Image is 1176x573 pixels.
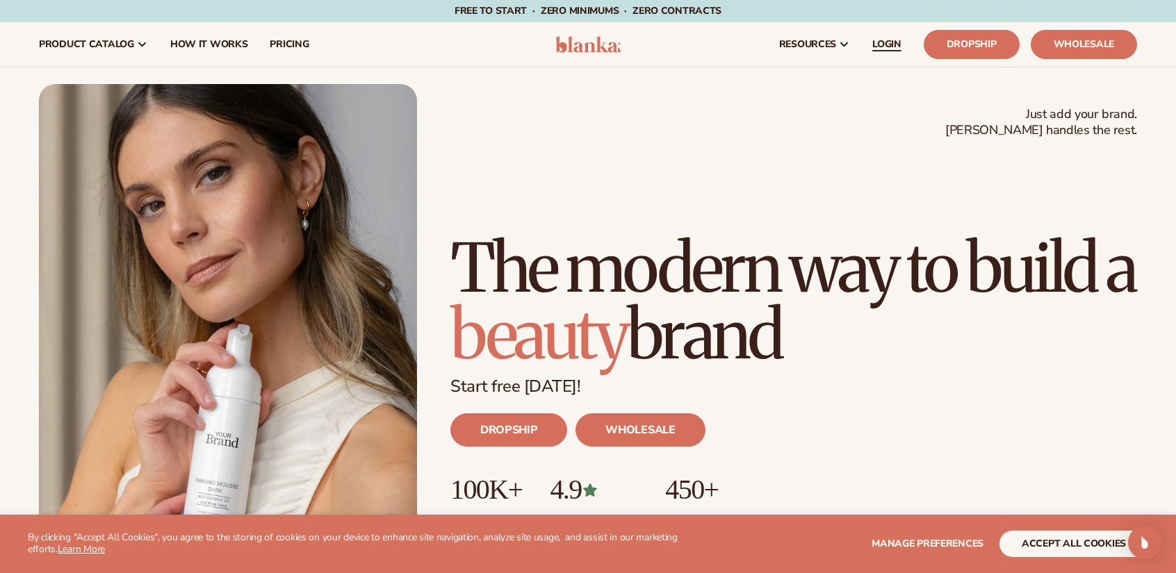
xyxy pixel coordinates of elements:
div: Open Intercom Messenger [1128,526,1161,559]
a: Wholesale [1031,30,1137,59]
button: accept all cookies [999,531,1148,557]
span: How It Works [170,39,248,50]
span: resources [779,39,836,50]
a: LOGIN [861,22,913,67]
a: DROPSHIP [450,413,567,447]
a: pricing [259,22,320,67]
p: 4.9 [550,474,637,505]
p: 100K+ [450,474,522,505]
p: High-quality products [665,505,770,528]
p: Start free [DATE]! [450,376,1137,397]
a: How It Works [159,22,259,67]
span: Free to start · ZERO minimums · ZERO contracts [455,4,721,17]
span: beauty [450,293,627,376]
img: logo [555,36,621,53]
span: product catalog [39,39,134,50]
a: resources [768,22,861,67]
p: Brands built [450,505,522,528]
p: By clicking "Accept All Cookies", you agree to the storing of cookies on your device to enhance s... [28,532,689,556]
span: Just add your brand. [PERSON_NAME] handles the rest. [945,106,1137,139]
span: Manage preferences [872,537,983,550]
img: Blanka hero private label beauty Female holding tanning mousse [39,84,417,560]
a: product catalog [28,22,159,67]
span: pricing [270,39,309,50]
a: WHOLESALE [575,413,705,447]
button: Manage preferences [872,531,983,557]
p: Over 400 reviews [550,505,637,528]
p: 450+ [665,474,770,505]
a: Dropship [924,30,1020,59]
a: Learn More [58,542,105,556]
span: LOGIN [872,39,901,50]
h1: The modern way to build a brand [450,235,1137,368]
